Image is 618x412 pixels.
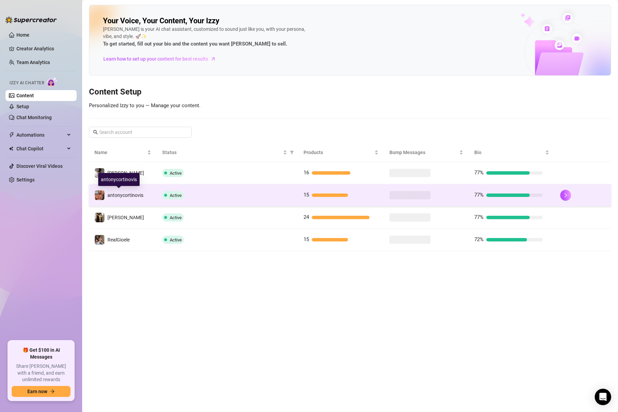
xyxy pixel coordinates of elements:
[107,192,143,198] span: antonycortinovis
[304,149,373,156] span: Products
[288,147,295,158] span: filter
[474,214,484,220] span: 77%
[98,173,140,186] div: antonycortinovis
[89,143,157,162] th: Name
[16,115,52,120] a: Chat Monitoring
[304,236,309,242] span: 15
[304,170,309,176] span: 16
[170,193,182,198] span: Active
[474,170,484,176] span: 77%
[103,26,308,48] div: [PERSON_NAME] is your AI chat assistant, customized to sound just like you, with your persona, vi...
[103,16,219,26] h2: Your Voice, Your Content, Your Izzy
[95,168,104,178] img: Johnnyrichs
[16,129,65,140] span: Automations
[12,386,70,397] button: Earn nowarrow-right
[95,235,104,245] img: RealGioele
[304,214,309,220] span: 24
[595,389,611,405] div: Open Intercom Messenger
[469,143,555,162] th: Bio
[16,163,63,169] a: Discover Viral Videos
[89,87,611,98] h3: Content Setup
[107,215,144,220] span: [PERSON_NAME]
[47,77,57,87] img: AI Chatter
[474,149,544,156] span: Bio
[5,16,57,23] img: logo-BBDzfeDw.svg
[50,389,55,394] span: arrow-right
[95,190,104,200] img: antonycortinovis
[12,347,70,360] span: 🎁 Get $100 in AI Messages
[16,32,29,38] a: Home
[103,53,221,64] a: Learn how to set up your content for best results
[9,132,14,138] span: thunderbolt
[12,363,70,383] span: Share [PERSON_NAME] with a friend, and earn unlimited rewards
[389,149,458,156] span: Bump Messages
[157,143,298,162] th: Status
[170,215,182,220] span: Active
[94,149,146,156] span: Name
[16,43,71,54] a: Creator Analytics
[27,389,47,394] span: Earn now
[170,171,182,176] span: Active
[9,146,13,151] img: Chat Copilot
[16,93,34,98] a: Content
[474,192,484,198] span: 77%
[10,80,44,86] span: Izzy AI Chatter
[107,170,144,176] span: [PERSON_NAME]
[304,192,309,198] span: 15
[103,41,287,47] strong: To get started, fill out your bio and the content you want [PERSON_NAME] to sell.
[89,102,201,109] span: Personalized Izzy to you — Manage your content.
[474,236,484,242] span: 72%
[107,237,130,242] span: RealGioele
[16,177,35,183] a: Settings
[99,128,182,136] input: Search account
[103,55,208,63] span: Learn how to set up your content for best results
[298,143,384,162] th: Products
[16,60,50,65] a: Team Analytics
[95,213,104,222] img: Bruno
[560,190,571,201] button: right
[93,130,98,135] span: search
[210,55,217,62] span: arrow-right
[162,149,282,156] span: Status
[170,237,182,242] span: Active
[384,143,469,162] th: Bump Messages
[290,150,294,154] span: filter
[16,104,29,109] a: Setup
[505,5,611,75] img: ai-chatter-content-library-cLFOSyPT.png
[563,193,568,198] span: right
[16,143,65,154] span: Chat Copilot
